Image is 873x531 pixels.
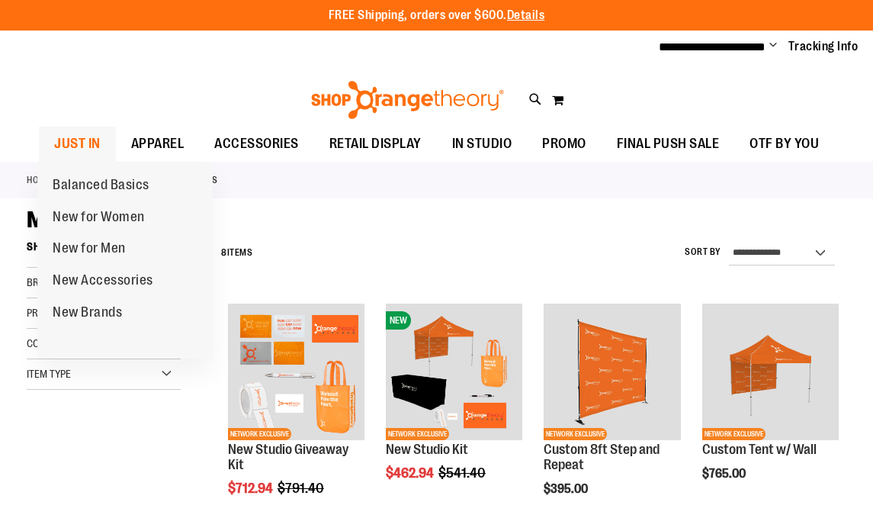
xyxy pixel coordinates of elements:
[329,7,545,24] p: FREE Shipping, orders over $600.
[702,428,765,440] span: NETWORK EXCLUSIVE
[702,304,839,443] a: OTF Custom Tent w/single sided wall OrangeNETWORK EXCLUSIVE
[27,207,209,233] span: Marketing Supplies
[27,337,57,349] span: Color
[437,127,528,162] a: IN STUDIO
[27,307,52,319] span: Price
[749,127,819,161] span: OTF BY YOU
[544,304,680,443] a: OTF 8ft Step and RepeatNETWORK EXCLUSIVE
[116,127,200,162] a: APPAREL
[37,201,160,233] a: New for Women
[386,442,468,457] a: New Studio Kit
[602,127,735,162] a: FINAL PUSH SALE
[769,39,777,54] button: Account menu
[386,465,436,481] span: $462.94
[53,304,122,323] span: New Brands
[53,177,149,196] span: Balanced Basics
[386,311,411,330] span: NEW
[314,127,437,162] a: RETAIL DISPLAY
[452,127,512,161] span: IN STUDIO
[617,127,720,161] span: FINAL PUSH SALE
[53,240,126,259] span: New for Men
[228,442,348,472] a: New Studio Giveaway Kit
[695,296,846,520] div: product
[542,127,586,161] span: PROMO
[39,127,116,162] a: JUST IN
[221,241,252,265] h2: Items
[329,127,422,161] span: RETAIL DISPLAY
[228,304,364,443] a: New Studio Giveaway KitNETWORK EXCLUSIVE
[702,304,839,440] img: OTF Custom Tent w/single sided wall Orange
[37,265,169,297] a: New Accessories
[788,38,859,55] a: Tracking Info
[544,482,590,496] span: $395.00
[544,428,607,440] span: NETWORK EXCLUSIVE
[228,304,364,440] img: New Studio Giveaway Kit
[527,127,602,161] a: PROMO
[544,304,680,440] img: OTF 8ft Step and Repeat
[734,127,834,162] a: OTF BY YOU
[386,428,449,440] span: NETWORK EXCLUSIVE
[27,233,181,268] strong: Shopping Options
[131,127,185,161] span: APPAREL
[685,246,721,259] label: Sort By
[53,272,153,291] span: New Accessories
[37,169,165,201] a: Balanced Basics
[702,442,817,457] a: Custom Tent w/ Wall
[309,81,506,119] img: Shop Orangetheory
[228,481,275,496] span: $712.94
[228,428,291,440] span: NETWORK EXCLUSIVE
[53,209,145,228] span: New for Women
[27,368,71,380] span: Item Type
[221,247,227,258] span: 8
[54,127,101,161] span: JUST IN
[438,465,488,481] span: $541.40
[37,233,141,265] a: New for Men
[544,442,660,472] a: Custom 8ft Step and Repeat
[378,296,530,520] div: product
[27,276,57,288] span: Brand
[702,467,748,481] span: $765.00
[386,304,522,440] img: New Studio Kit
[27,173,51,187] a: Home
[278,481,326,496] span: $791.40
[37,297,137,329] a: New Brands
[507,8,545,22] a: Details
[386,304,522,443] a: New Studio KitNEWNETWORK EXCLUSIVE
[199,127,314,162] a: ACCESSORIES
[214,127,299,161] span: ACCESSORIES
[37,162,213,359] ul: JUST IN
